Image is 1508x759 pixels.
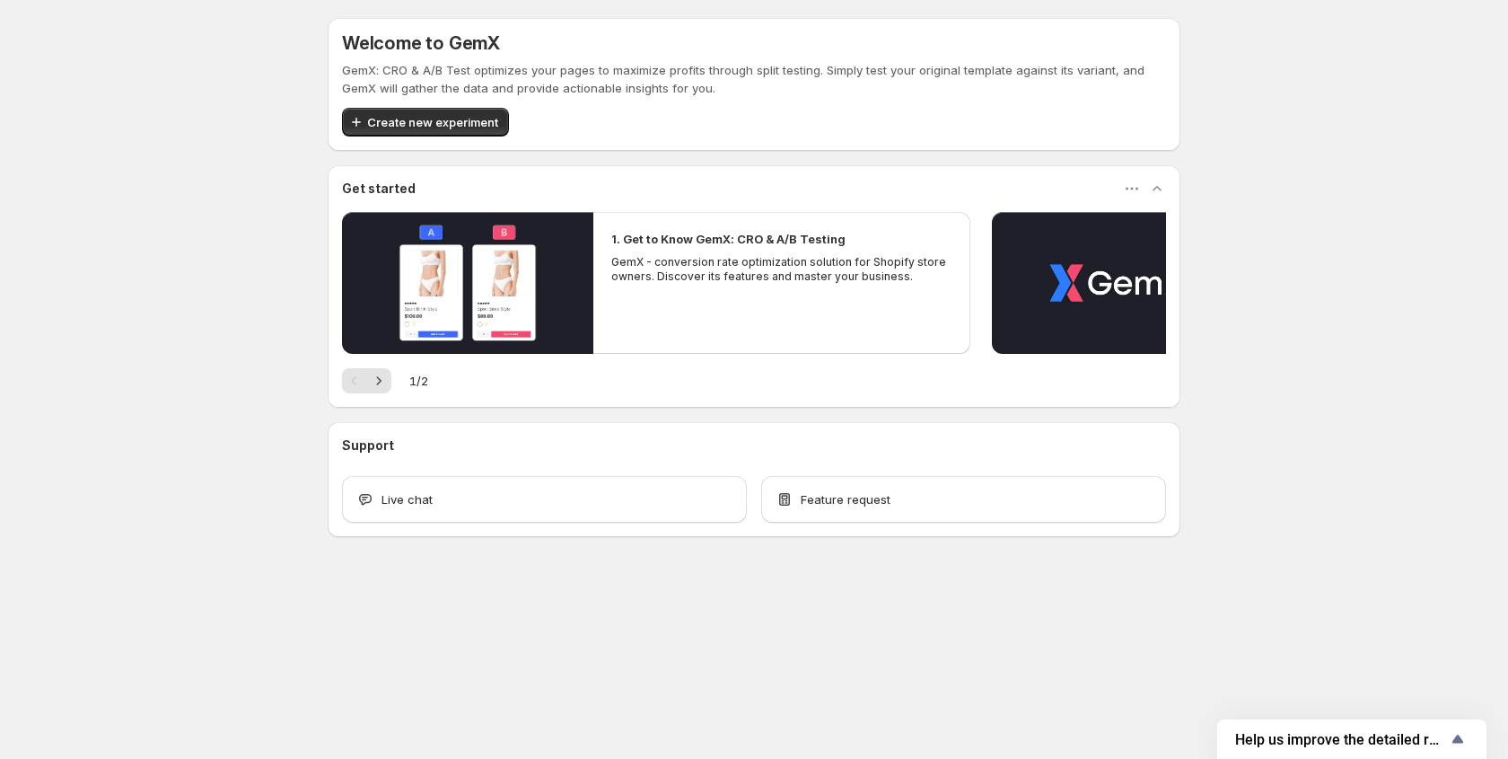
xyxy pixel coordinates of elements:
[342,61,1166,97] p: GemX: CRO & A/B Test optimizes your pages to maximize profits through split testing. Simply test ...
[342,108,509,137] button: Create new experiment
[409,372,428,390] span: 1 / 2
[366,368,391,393] button: Next
[342,180,416,198] h3: Get started
[342,212,593,354] button: Play video
[801,490,890,508] span: Feature request
[611,230,846,248] h2: 1. Get to Know GemX: CRO & A/B Testing
[381,490,433,508] span: Live chat
[1235,731,1447,748] span: Help us improve the detailed report for A/B campaigns
[992,212,1243,354] button: Play video
[342,368,391,393] nav: Pagination
[367,113,498,131] span: Create new experiment
[611,255,952,284] p: GemX - conversion rate optimization solution for Shopify store owners. Discover its features and ...
[1235,728,1469,750] button: Show survey - Help us improve the detailed report for A/B campaigns
[342,32,500,54] h5: Welcome to GemX
[342,437,394,455] h3: Support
